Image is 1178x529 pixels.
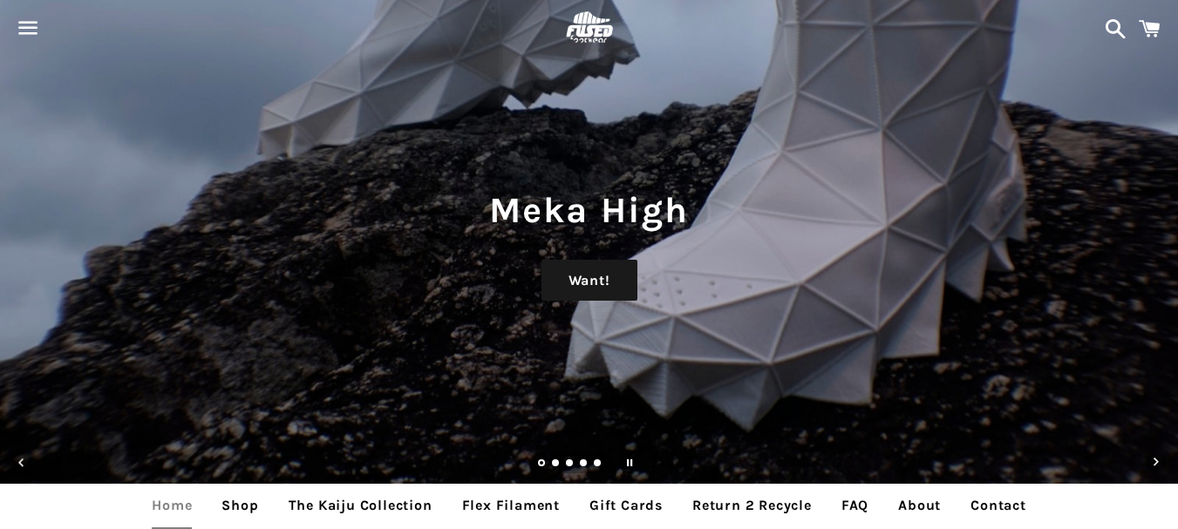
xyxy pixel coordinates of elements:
a: Load slide 3 [566,460,575,469]
a: FAQ [828,484,882,527]
a: Slide 1, current [538,460,547,469]
h1: Meka High [17,185,1161,235]
button: Next slide [1137,444,1175,482]
a: Want! [541,260,637,302]
a: Gift Cards [576,484,676,527]
a: Load slide 4 [580,460,589,469]
button: Previous slide [3,444,41,482]
a: Flex Filament [449,484,573,527]
a: Shop [208,484,271,527]
a: Contact [957,484,1039,527]
a: Home [139,484,205,527]
a: Return 2 Recycle [679,484,825,527]
a: Load slide 5 [594,460,603,469]
a: The Kaiju Collection [276,484,446,527]
a: Load slide 2 [552,460,561,469]
a: About [885,484,954,527]
button: Pause slideshow [610,444,649,482]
